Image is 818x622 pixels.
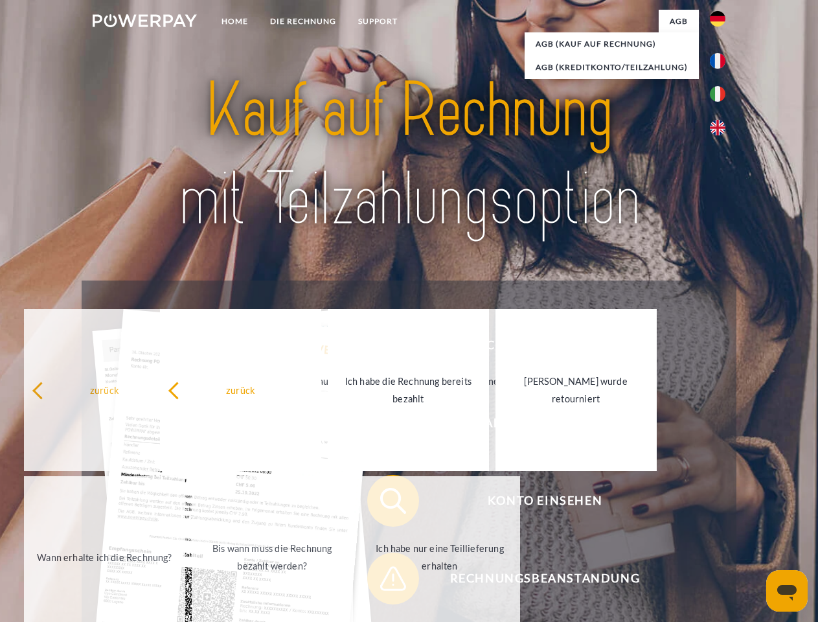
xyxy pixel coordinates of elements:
[210,10,259,33] a: Home
[386,475,703,527] span: Konto einsehen
[32,381,177,398] div: zurück
[710,11,725,27] img: de
[347,10,409,33] a: SUPPORT
[259,10,347,33] a: DIE RECHNUNG
[199,540,345,575] div: Bis wann muss die Rechnung bezahlt werden?
[659,10,699,33] a: agb
[124,62,694,248] img: title-powerpay_de.svg
[710,120,725,135] img: en
[525,56,699,79] a: AGB (Kreditkonto/Teilzahlung)
[367,553,704,605] button: Rechnungsbeanstandung
[710,86,725,102] img: it
[503,373,649,408] div: [PERSON_NAME] wurde retourniert
[168,381,313,398] div: zurück
[766,570,808,612] iframe: Schaltfläche zum Öffnen des Messaging-Fensters
[386,553,703,605] span: Rechnungsbeanstandung
[525,32,699,56] a: AGB (Kauf auf Rechnung)
[367,540,513,575] div: Ich habe nur eine Teillieferung erhalten
[32,548,177,566] div: Wann erhalte ich die Rechnung?
[710,53,725,69] img: fr
[335,373,481,408] div: Ich habe die Rechnung bereits bezahlt
[367,475,704,527] button: Konto einsehen
[93,14,197,27] img: logo-powerpay-white.svg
